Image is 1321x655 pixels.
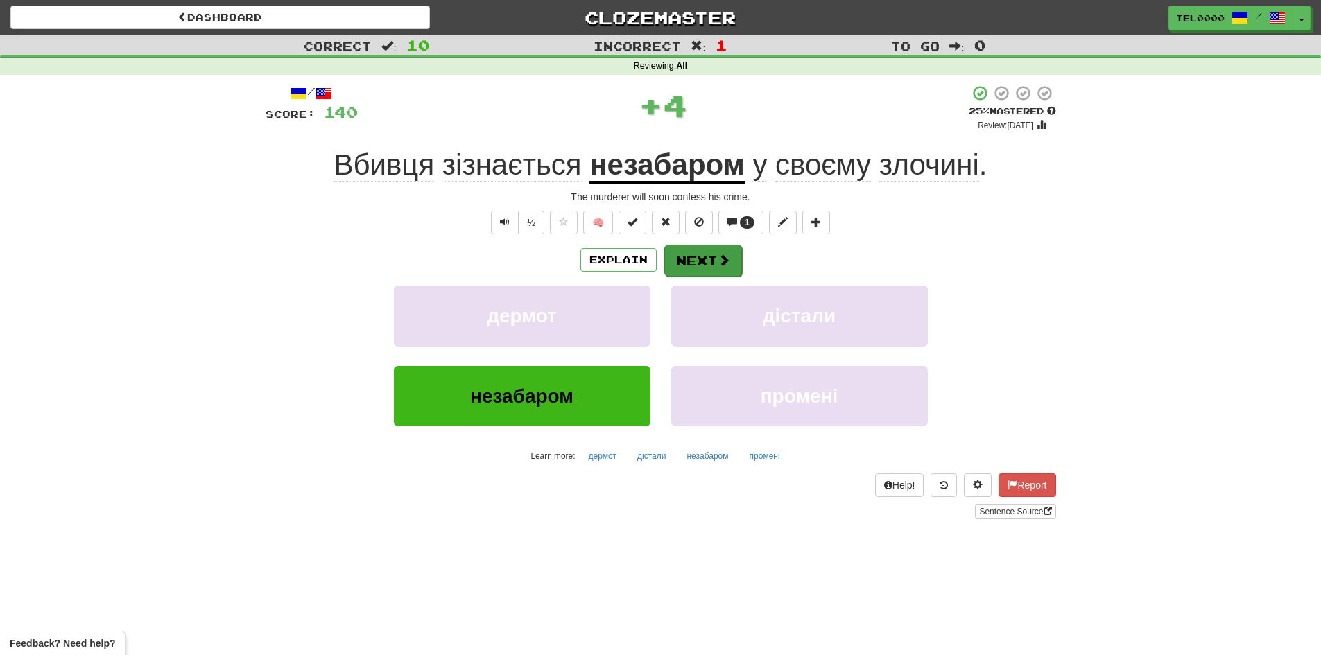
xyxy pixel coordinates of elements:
[761,385,838,407] span: промені
[550,211,578,234] button: Favorite sentence (alt+f)
[488,211,544,234] div: Text-to-speech controls
[716,37,727,53] span: 1
[652,211,680,234] button: Reset to 0% Mastered (alt+r)
[875,473,924,497] button: Help!
[518,211,544,234] button: ½
[630,446,673,466] button: дістали
[580,248,657,272] button: Explain
[978,121,1033,130] small: Review: [DATE]
[10,636,115,650] span: Open feedback widget
[324,103,358,121] span: 140
[589,148,745,184] u: незабаром
[671,286,928,346] button: дістали
[581,446,625,466] button: дермот
[594,39,681,53] span: Incorrect
[266,85,358,102] div: /
[775,148,871,182] span: своєму
[406,37,430,53] span: 10
[442,148,582,182] span: зізнається
[304,39,372,53] span: Correct
[394,366,650,426] button: незабаром
[969,105,1056,118] div: Mastered
[491,211,519,234] button: Play sentence audio (ctl+space)
[451,6,870,30] a: Clozemaster
[266,190,1056,204] div: The murderer will soon confess his crime.
[745,218,750,227] span: 1
[676,61,687,71] strong: All
[671,366,928,426] button: промені
[769,211,797,234] button: Edit sentence (alt+d)
[691,40,706,52] span: :
[949,40,965,52] span: :
[266,108,316,120] span: Score:
[685,211,713,234] button: Ignore sentence (alt+i)
[1176,12,1225,24] span: TEL0000
[879,148,979,182] span: злочині
[1168,6,1293,30] a: TEL0000 /
[931,473,957,497] button: Round history (alt+y)
[802,211,830,234] button: Add to collection (alt+a)
[718,211,763,234] button: 1
[975,504,1055,519] a: Sentence Source
[619,211,646,234] button: Set this sentence to 100% Mastered (alt+m)
[745,148,987,182] span: .
[999,473,1055,497] button: Report
[381,40,397,52] span: :
[969,105,990,116] span: 25 %
[663,88,687,123] span: 4
[679,446,736,466] button: незабаром
[664,245,742,277] button: Next
[1255,11,1262,21] span: /
[530,451,575,461] small: Learn more:
[639,85,663,126] span: +
[974,37,986,53] span: 0
[742,446,788,466] button: промені
[583,211,613,234] button: 🧠
[752,148,767,182] span: у
[334,148,435,182] span: Вбивця
[891,39,940,53] span: To go
[10,6,430,29] a: Dashboard
[470,385,573,407] span: незабаром
[487,305,557,326] span: дермот
[394,286,650,346] button: дермот
[763,305,836,326] span: дістали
